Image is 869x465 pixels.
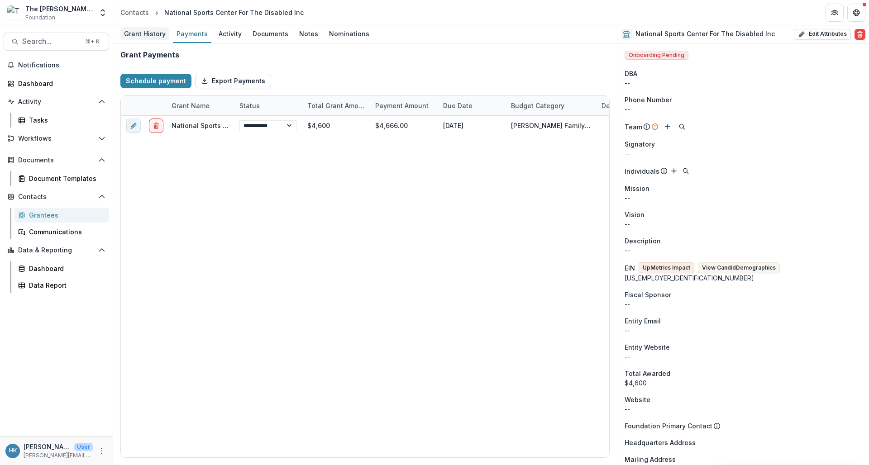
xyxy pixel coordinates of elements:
[120,27,169,40] div: Grant History
[14,208,109,223] a: Grantees
[302,96,370,115] div: Total Grant Amount
[596,96,664,115] div: Description
[126,119,141,133] button: edit
[96,446,107,456] button: More
[29,210,102,220] div: Grantees
[625,299,862,309] div: --
[625,378,862,388] div: $4,600
[625,326,862,335] div: --
[4,153,109,167] button: Open Documents
[438,116,506,135] div: [DATE]
[296,27,322,40] div: Notes
[625,51,688,60] span: Onboarding Pending
[826,4,844,22] button: Partners
[22,37,80,46] span: Search...
[9,448,17,454] div: Hannah Kaplan
[625,236,661,246] span: Description
[120,25,169,43] a: Grant History
[625,342,670,352] span: Entity Website
[249,27,292,40] div: Documents
[195,74,271,88] button: Export Payments
[302,116,370,135] div: $4,600
[625,95,672,104] span: Phone Number
[625,352,862,361] div: --
[25,4,93,14] div: The [PERSON_NAME] & [PERSON_NAME] Family Foundation
[625,184,649,193] span: Mission
[625,421,712,431] p: Foundation Primary Contact
[625,210,645,219] span: Vision
[370,96,438,115] div: Payment Amount
[14,171,109,186] a: Document Templates
[847,4,865,22] button: Get Help
[172,122,334,129] a: National Sports Center For The Disabled Inc - 2025
[29,174,102,183] div: Document Templates
[680,166,691,176] button: Search
[625,316,661,326] span: Entity Email
[4,190,109,204] button: Open Contacts
[625,166,659,176] p: Individuals
[173,27,211,40] div: Payments
[296,25,322,43] a: Notes
[14,278,109,293] a: Data Report
[596,101,643,110] div: Description
[14,224,109,239] a: Communications
[7,5,22,20] img: The Nathan & Esther K. Wagner Family Foundation
[234,101,265,110] div: Status
[370,101,434,110] div: Payment Amount
[370,116,438,135] div: $4,666.00
[625,69,637,78] span: DBA
[96,4,109,22] button: Open entity switcher
[234,96,302,115] div: Status
[14,261,109,276] a: Dashboard
[4,243,109,257] button: Open Data & Reporting
[29,264,102,273] div: Dashboard
[18,193,95,201] span: Contacts
[4,95,109,109] button: Open Activity
[29,115,102,125] div: Tasks
[677,121,688,132] button: Search
[215,25,245,43] a: Activity
[506,101,570,110] div: Budget Category
[625,78,862,88] div: --
[4,76,109,91] a: Dashboard
[29,280,102,290] div: Data Report
[117,6,153,19] a: Contacts
[120,8,149,17] div: Contacts
[625,273,862,283] div: [US_EMPLOYER_IDENTIFICATION_NUMBER]
[506,96,596,115] div: Budget Category
[302,101,370,110] div: Total Grant Amount
[166,101,215,110] div: Grant Name
[25,14,55,22] span: Foundation
[117,6,307,19] nav: breadcrumb
[625,139,655,149] span: Signatory
[625,438,696,447] span: Headquarters Address
[662,121,673,132] button: Add
[625,246,862,255] p: --
[639,262,694,273] button: UpMetrics Impact
[24,451,93,460] p: [PERSON_NAME][EMAIL_ADDRESS][DOMAIN_NAME]
[625,193,862,203] p: --
[625,104,862,114] div: --
[325,25,373,43] a: Nominations
[29,227,102,237] div: Communications
[215,27,245,40] div: Activity
[625,369,670,378] span: Total Awarded
[511,121,591,130] div: [PERSON_NAME] Family Foundation
[668,166,679,176] button: Add
[14,113,109,128] a: Tasks
[855,29,865,40] button: Delete
[625,395,650,404] span: Website
[625,455,676,464] span: Mailing Address
[4,33,109,51] button: Search...
[635,30,775,38] h2: National Sports Center For The Disabled Inc
[166,96,234,115] div: Grant Name
[18,79,102,88] div: Dashboard
[24,442,71,451] p: [PERSON_NAME]
[249,25,292,43] a: Documents
[625,263,635,273] p: EIN
[18,98,95,106] span: Activity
